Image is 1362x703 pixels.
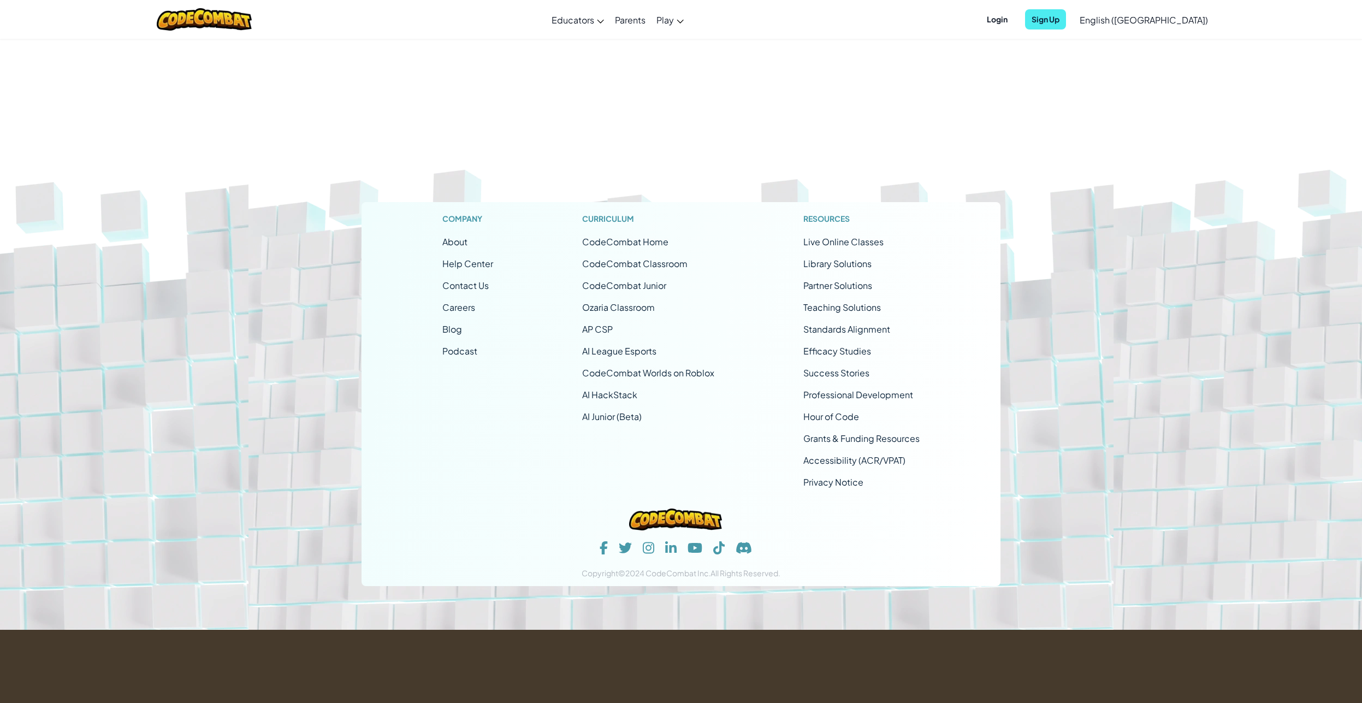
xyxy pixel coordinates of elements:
[157,8,252,31] img: CodeCombat logo
[582,236,668,247] span: CodeCombat Home
[609,5,651,34] a: Parents
[803,454,905,466] a: Accessibility (ACR/VPAT)
[442,323,462,335] a: Blog
[546,5,609,34] a: Educators
[803,411,859,422] a: Hour of Code
[803,476,863,488] a: Privacy Notice
[1080,14,1208,26] span: English ([GEOGRAPHIC_DATA])
[1074,5,1213,34] a: English ([GEOGRAPHIC_DATA])
[803,302,881,313] a: Teaching Solutions
[582,345,656,357] a: AI League Esports
[803,367,869,379] a: Success Stories
[582,568,618,578] span: Copyright
[582,302,655,313] a: Ozaria Classroom
[803,280,872,291] a: Partner Solutions
[803,433,920,444] a: Grants & Funding Resources
[442,236,467,247] a: About
[618,568,710,578] span: ©2024 CodeCombat Inc.
[582,280,666,291] a: CodeCombat Junior
[442,258,493,269] a: Help Center
[629,509,722,530] img: CodeCombat logo
[803,258,872,269] a: Library Solutions
[582,367,714,379] a: CodeCombat Worlds on Roblox
[442,280,489,291] span: Contact Us
[803,236,884,247] span: Live Online Classes
[582,213,714,225] h1: Curriculum
[582,389,637,400] a: AI HackStack
[803,323,890,335] a: Standards Alignment
[442,302,475,313] a: Careers
[710,568,780,578] span: All Rights Reserved.
[803,213,920,225] h1: Resources
[442,345,477,357] a: Podcast
[552,14,594,26] span: Educators
[980,9,1014,29] button: Login
[582,411,642,422] a: AI Junior (Beta)
[1025,9,1066,29] button: Sign Up
[442,213,493,225] h1: Company
[582,258,688,269] a: CodeCombat Classroom
[656,14,674,26] span: Play
[803,389,913,400] a: Professional Development
[582,323,613,335] a: AP CSP
[651,5,689,34] a: Play
[803,345,871,357] a: Efficacy Studies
